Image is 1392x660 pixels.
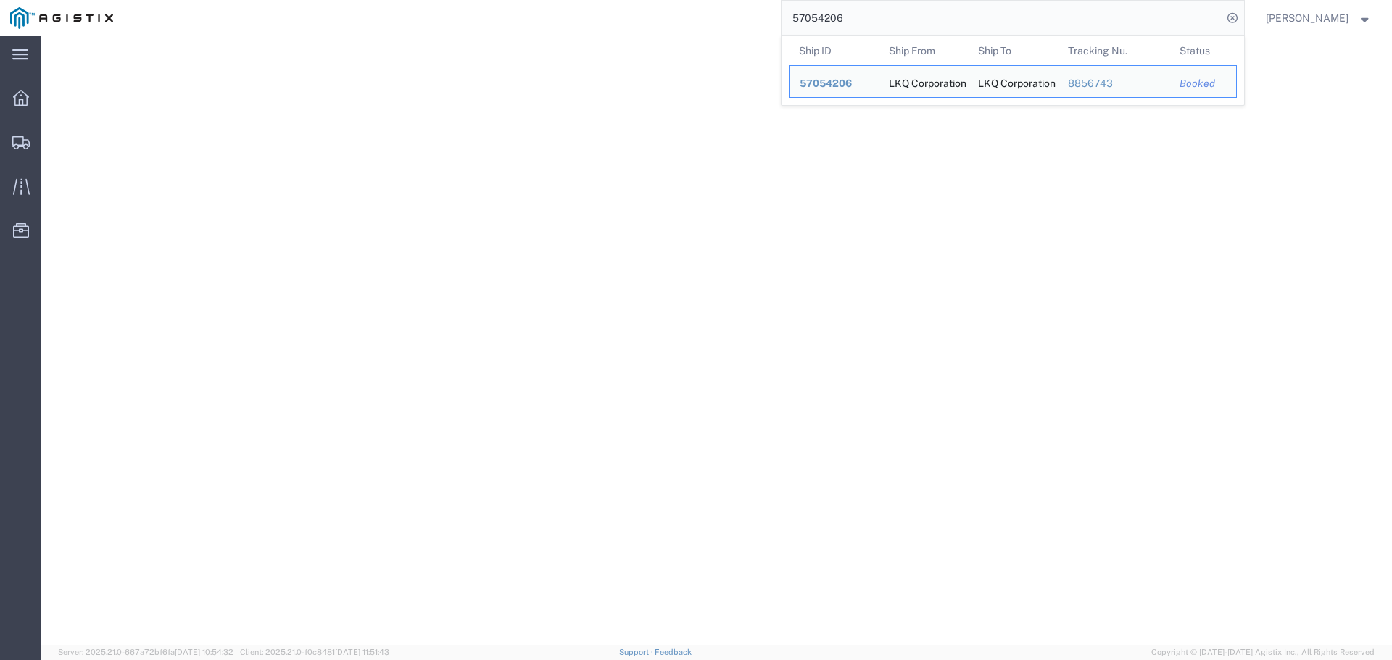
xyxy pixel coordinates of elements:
[335,648,389,656] span: [DATE] 11:51:43
[1057,36,1169,65] th: Tracking Nu.
[878,36,968,65] th: Ship From
[10,7,113,29] img: logo
[1067,76,1159,91] div: 8856743
[968,36,1058,65] th: Ship To
[789,36,879,65] th: Ship ID
[655,648,692,656] a: Feedback
[41,36,1392,645] iframe: FS Legacy Container
[978,66,1048,97] div: LKQ Corporation
[240,648,389,656] span: Client: 2025.21.0-f0c8481
[1266,10,1348,26] span: Douglas Harris
[888,66,958,97] div: LKQ Corporation
[1151,646,1375,659] span: Copyright © [DATE]-[DATE] Agistix Inc., All Rights Reserved
[175,648,233,656] span: [DATE] 10:54:32
[789,36,1244,105] table: Search Results
[58,648,233,656] span: Server: 2025.21.0-667a72bf6fa
[1180,76,1226,91] div: Booked
[1169,36,1237,65] th: Status
[1265,9,1372,27] button: [PERSON_NAME]
[800,76,869,91] div: 57054206
[782,1,1222,35] input: Search for shipment number, reference number
[619,648,655,656] a: Support
[800,78,852,89] span: 57054206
